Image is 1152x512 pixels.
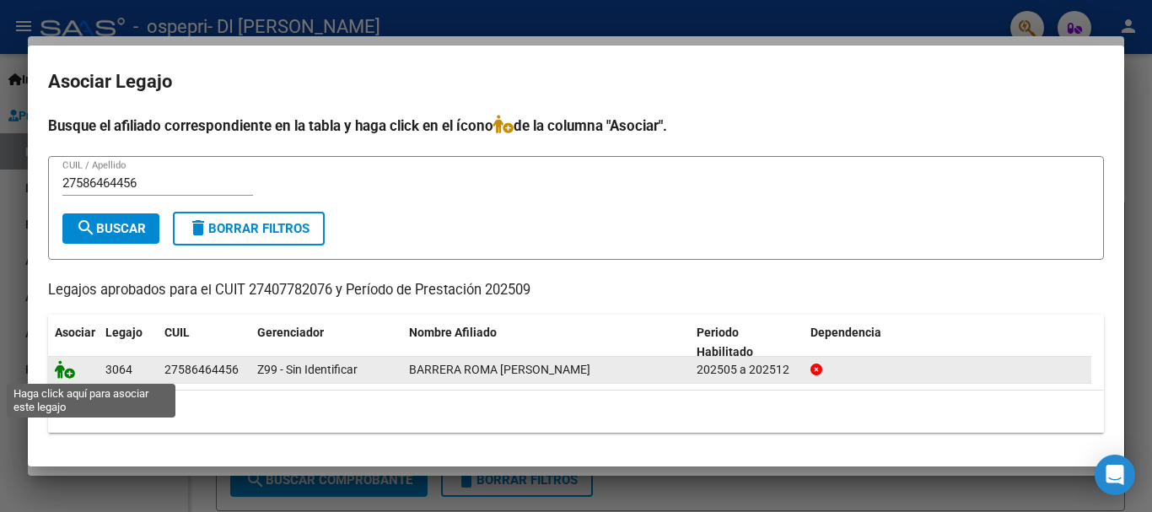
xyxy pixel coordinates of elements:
[810,326,881,339] span: Dependencia
[257,363,358,376] span: Z99 - Sin Identificar
[409,326,497,339] span: Nombre Afiliado
[105,326,143,339] span: Legajo
[99,315,158,370] datatable-header-cell: Legajo
[188,221,310,236] span: Borrar Filtros
[62,213,159,244] button: Buscar
[402,315,690,370] datatable-header-cell: Nombre Afiliado
[804,315,1091,370] datatable-header-cell: Dependencia
[164,360,239,380] div: 27586464456
[48,315,99,370] datatable-header-cell: Asociar
[48,115,1104,137] h4: Busque el afiliado correspondiente en la tabla y haga click en el ícono de la columna "Asociar".
[158,315,250,370] datatable-header-cell: CUIL
[250,315,402,370] datatable-header-cell: Gerenciador
[76,218,96,238] mat-icon: search
[697,360,797,380] div: 202505 a 202512
[188,218,208,238] mat-icon: delete
[48,280,1104,301] p: Legajos aprobados para el CUIT 27407782076 y Período de Prestación 202509
[105,363,132,376] span: 3064
[257,326,324,339] span: Gerenciador
[409,363,590,376] span: BARRERA ROMA FIORELLA
[1095,455,1135,495] div: Open Intercom Messenger
[48,66,1104,98] h2: Asociar Legajo
[697,326,753,358] span: Periodo Habilitado
[173,212,325,245] button: Borrar Filtros
[164,326,190,339] span: CUIL
[55,326,95,339] span: Asociar
[690,315,804,370] datatable-header-cell: Periodo Habilitado
[48,391,1104,433] div: 1 registros
[76,221,146,236] span: Buscar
